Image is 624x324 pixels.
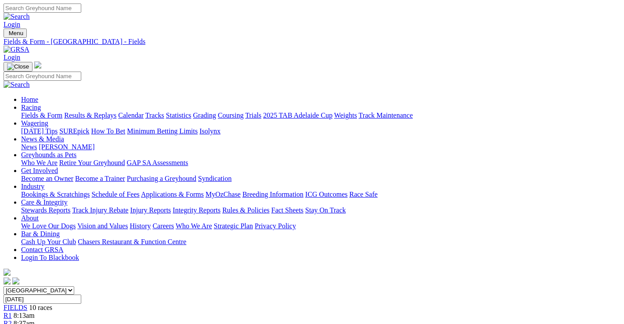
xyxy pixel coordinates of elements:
div: About [21,222,620,230]
a: Stay On Track [305,206,346,214]
a: Bookings & Scratchings [21,191,90,198]
a: Bar & Dining [21,230,60,238]
a: Weights [334,112,357,119]
a: How To Bet [91,127,126,135]
div: Get Involved [21,175,620,183]
a: Industry [21,183,44,190]
a: Results & Replays [64,112,116,119]
a: Minimum Betting Limits [127,127,198,135]
a: Who We Are [176,222,212,230]
a: Fact Sheets [271,206,303,214]
a: Injury Reports [130,206,171,214]
a: History [130,222,151,230]
a: Login [4,21,20,28]
a: Track Maintenance [359,112,413,119]
img: GRSA [4,46,29,54]
input: Select date [4,295,81,304]
a: Become an Owner [21,175,73,182]
span: 10 races [29,304,52,311]
a: About [21,214,39,222]
a: Wagering [21,119,48,127]
a: ICG Outcomes [305,191,347,198]
img: Search [4,13,30,21]
a: Integrity Reports [173,206,220,214]
a: Become a Trainer [75,175,125,182]
a: [PERSON_NAME] [39,143,94,151]
a: Breeding Information [242,191,303,198]
a: SUREpick [59,127,89,135]
a: Statistics [166,112,191,119]
img: twitter.svg [12,277,19,284]
img: logo-grsa-white.png [34,61,41,68]
div: Greyhounds as Pets [21,159,620,167]
a: [DATE] Tips [21,127,58,135]
a: We Love Our Dogs [21,222,76,230]
a: Login To Blackbook [21,254,79,261]
button: Toggle navigation [4,62,32,72]
a: News [21,143,37,151]
a: Coursing [218,112,244,119]
button: Toggle navigation [4,29,27,38]
a: Rules & Policies [222,206,270,214]
a: Isolynx [199,127,220,135]
a: Chasers Restaurant & Function Centre [78,238,186,245]
div: Wagering [21,127,620,135]
a: Fields & Form [21,112,62,119]
a: Syndication [198,175,231,182]
a: R1 [4,312,12,319]
a: Privacy Policy [255,222,296,230]
a: Who We Are [21,159,58,166]
a: Racing [21,104,41,111]
div: Racing [21,112,620,119]
span: 8:13am [14,312,35,319]
img: Close [7,63,29,70]
a: Contact GRSA [21,246,63,253]
a: Track Injury Rebate [72,206,128,214]
a: 2025 TAB Adelaide Cup [263,112,332,119]
a: Tracks [145,112,164,119]
a: News & Media [21,135,64,143]
div: Industry [21,191,620,198]
div: Bar & Dining [21,238,620,246]
a: Calendar [118,112,144,119]
a: Get Involved [21,167,58,174]
a: Trials [245,112,261,119]
a: Stewards Reports [21,206,70,214]
a: Grading [193,112,216,119]
input: Search [4,4,81,13]
a: Race Safe [349,191,377,198]
a: Cash Up Your Club [21,238,76,245]
a: Applications & Forms [141,191,204,198]
a: Schedule of Fees [91,191,139,198]
a: FIELDS [4,304,27,311]
img: facebook.svg [4,277,11,284]
img: logo-grsa-white.png [4,269,11,276]
a: Purchasing a Greyhound [127,175,196,182]
a: Careers [152,222,174,230]
div: News & Media [21,143,620,151]
a: Strategic Plan [214,222,253,230]
img: Search [4,81,30,89]
a: Login [4,54,20,61]
a: GAP SA Assessments [127,159,188,166]
div: Care & Integrity [21,206,620,214]
a: MyOzChase [206,191,241,198]
a: Retire Your Greyhound [59,159,125,166]
input: Search [4,72,81,81]
a: Vision and Values [77,222,128,230]
a: Home [21,96,38,103]
a: Care & Integrity [21,198,68,206]
span: Menu [9,30,23,36]
a: Greyhounds as Pets [21,151,76,158]
a: Fields & Form - [GEOGRAPHIC_DATA] - Fields [4,38,620,46]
